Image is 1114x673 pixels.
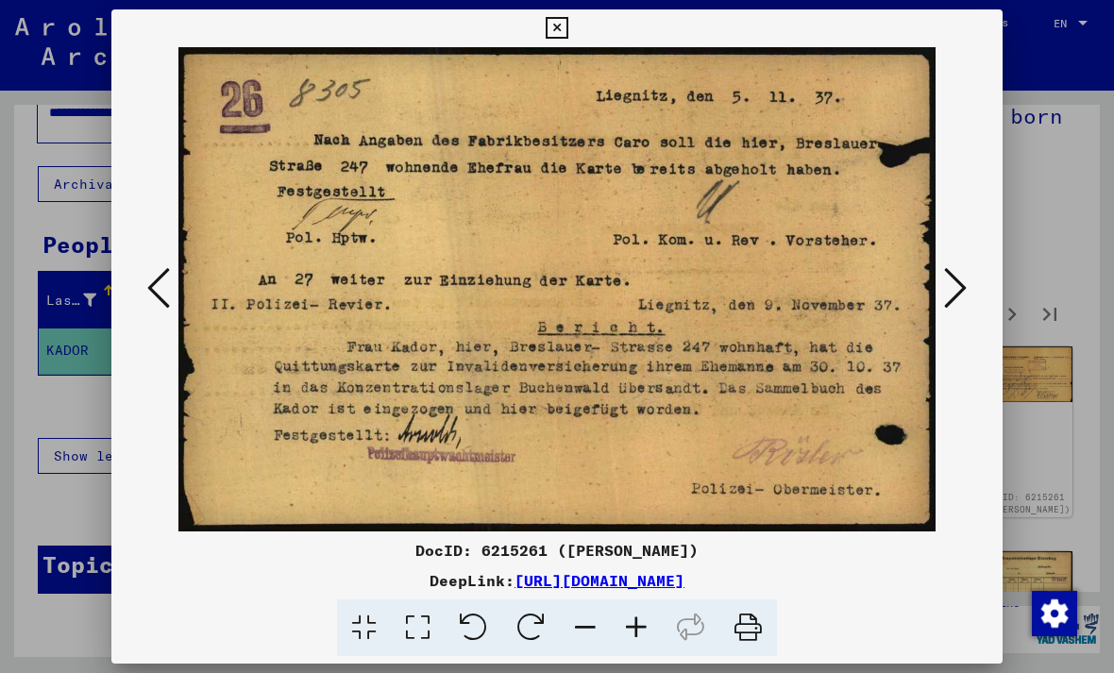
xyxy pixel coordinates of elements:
img: Change consent [1032,591,1077,636]
img: 001.jpg [176,47,938,531]
div: DocID: 6215261 ([PERSON_NAME]) [111,539,1003,562]
div: Change consent [1031,590,1076,635]
a: [URL][DOMAIN_NAME] [515,571,684,590]
div: DeepLink: [111,569,1003,592]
